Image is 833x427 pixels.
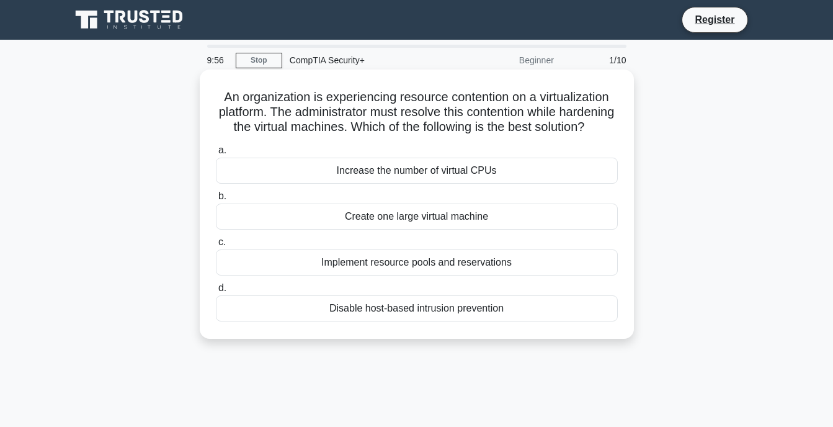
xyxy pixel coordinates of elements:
span: b. [218,191,226,201]
div: Implement resource pools and reservations [216,249,618,276]
div: Increase the number of virtual CPUs [216,158,618,184]
div: Create one large virtual machine [216,204,618,230]
span: d. [218,282,226,293]
a: Stop [236,53,282,68]
span: c. [218,236,226,247]
div: Disable host-based intrusion prevention [216,295,618,321]
div: 1/10 [561,48,634,73]
div: Beginner [453,48,561,73]
div: CompTIA Security+ [282,48,453,73]
h5: An organization is experiencing resource contention on a virtualization platform. The administrat... [215,89,619,135]
span: a. [218,145,226,155]
a: Register [687,12,742,27]
div: 9:56 [200,48,236,73]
